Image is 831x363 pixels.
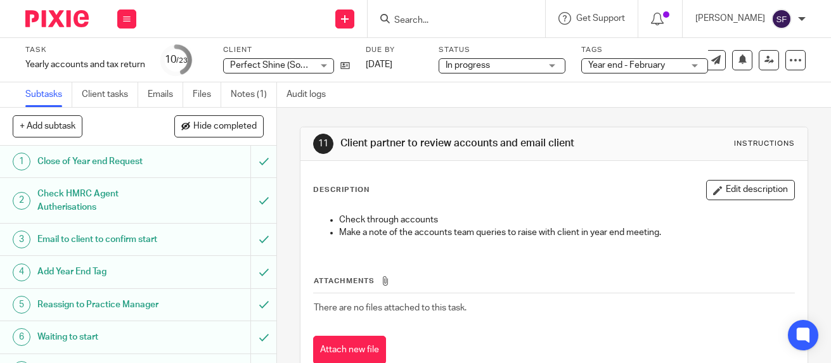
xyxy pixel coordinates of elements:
span: Attachments [314,277,375,284]
label: Client [223,45,350,55]
h1: Client partner to review accounts and email client [340,137,581,150]
span: In progress [446,61,490,70]
input: Search [393,15,507,27]
img: Pixie [25,10,89,27]
img: svg%3E [771,9,792,29]
p: Make a note of the accounts team queries to raise with client in year end meeting. [339,226,794,239]
h1: Reassign to Practice Manager [37,295,171,314]
h1: Close of Year end Request [37,152,171,171]
div: 6 [13,328,30,346]
span: There are no files attached to this task. [314,303,467,312]
h1: Email to client to confirm start [37,230,171,249]
a: Subtasks [25,82,72,107]
h1: Check HMRC Agent Autherisations [37,184,171,217]
a: Files [193,82,221,107]
button: Hide completed [174,115,264,137]
a: Notes (1) [231,82,277,107]
span: [DATE] [366,60,392,69]
span: Year end - February [588,61,665,70]
button: + Add subtask [13,115,82,137]
label: Task [25,45,145,55]
p: [PERSON_NAME] [695,12,765,25]
h1: Add Year End Tag [37,262,171,281]
div: 2 [13,192,30,210]
div: 1 [13,153,30,170]
div: 10 [165,53,188,67]
a: Emails [148,82,183,107]
p: Check through accounts [339,213,794,226]
a: Audit logs [287,82,335,107]
label: Due by [366,45,423,55]
button: Edit description [706,180,795,200]
span: Perfect Shine (South) Limited [230,61,348,70]
div: 4 [13,264,30,281]
span: Hide completed [193,122,257,132]
p: Description [313,185,370,195]
div: 5 [13,296,30,314]
a: Client tasks [82,82,138,107]
div: Instructions [734,139,795,149]
label: Status [439,45,565,55]
span: Get Support [576,14,625,23]
div: Yearly accounts and tax return [25,58,145,71]
label: Tags [581,45,708,55]
div: 11 [313,134,333,154]
small: /23 [176,57,188,64]
h1: Waiting to start [37,328,171,347]
div: 3 [13,231,30,248]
